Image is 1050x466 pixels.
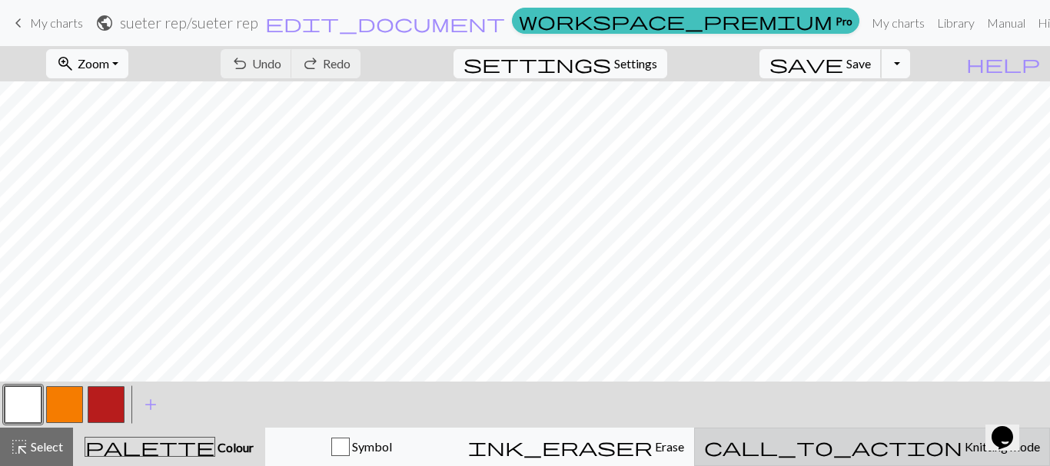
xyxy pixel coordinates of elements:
[694,428,1050,466] button: Knitting mode
[46,49,128,78] button: Zoom
[120,14,258,31] h2: sueter rep / sueter rep
[78,56,109,71] span: Zoom
[464,55,611,73] i: Settings
[468,436,653,458] span: ink_eraser
[846,56,871,71] span: Save
[95,12,114,34] span: public
[769,53,843,74] span: save
[350,439,392,454] span: Symbol
[56,53,75,74] span: zoom_in
[215,440,254,454] span: Colour
[454,49,667,78] button: SettingsSettings
[458,428,694,466] button: Erase
[73,428,265,466] button: Colour
[519,10,832,31] span: workspace_premium
[9,10,83,36] a: My charts
[141,394,160,415] span: add
[985,405,1035,451] iframe: chat widget
[981,8,1032,38] a: Manual
[9,12,28,34] span: keyboard_arrow_left
[265,428,458,466] button: Symbol
[866,8,931,38] a: My charts
[966,53,1040,74] span: help
[931,8,981,38] a: Library
[704,436,962,458] span: call_to_action
[10,436,28,458] span: highlight_alt
[28,439,63,454] span: Select
[464,53,611,74] span: settings
[962,439,1040,454] span: Knitting mode
[614,55,657,73] span: Settings
[30,15,83,30] span: My charts
[512,8,859,34] a: Pro
[85,436,214,458] span: palette
[265,12,505,34] span: edit_document
[653,439,684,454] span: Erase
[759,49,882,78] button: Save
